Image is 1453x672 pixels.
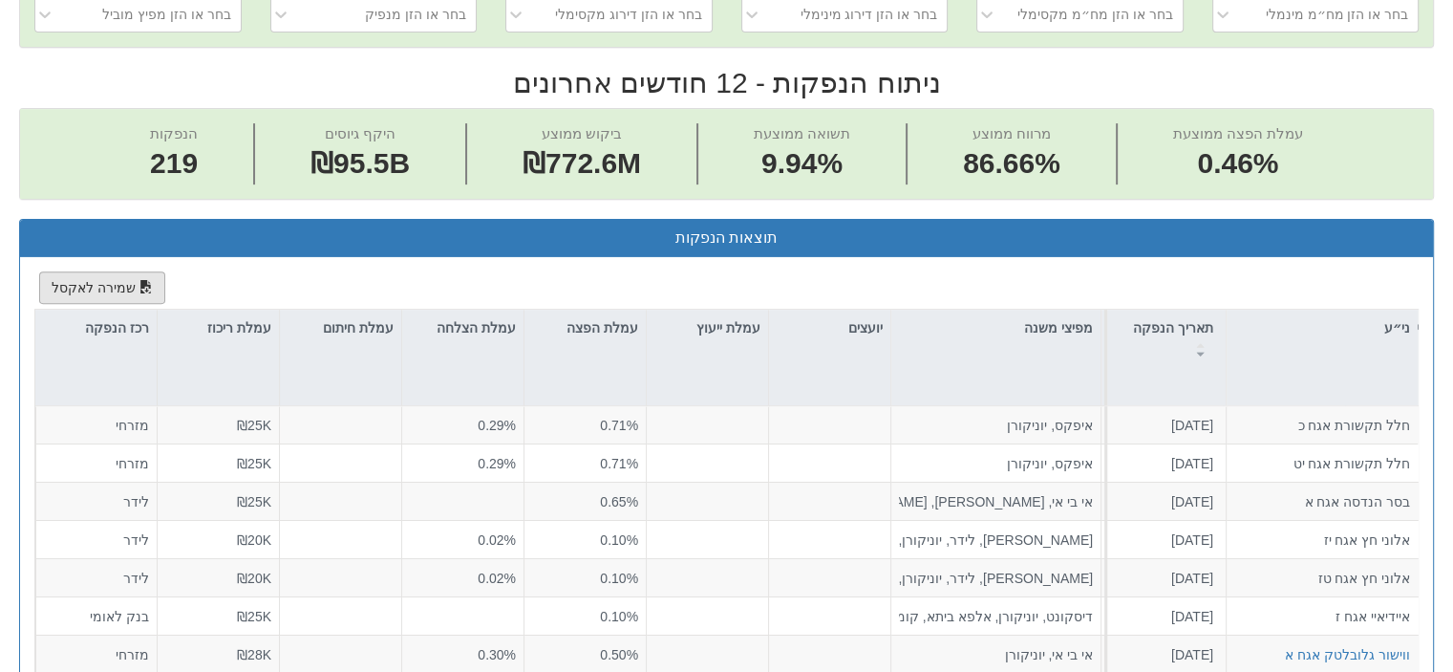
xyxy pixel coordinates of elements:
div: [DATE] [1113,491,1213,510]
div: בחר או הזן דירוג מקסימלי [555,5,702,24]
div: עמלת ריכוז [158,310,279,346]
div: [PERSON_NAME], לידר, יוניקורן, קומפאס רוז, י.א.צ השקעות [899,568,1093,587]
div: אלוני חץ אגח יז [1234,530,1410,549]
div: דיסקונט, יוניקורן, אלפא ביתא, קומפאס רוז [899,606,1093,625]
div: [DATE] [1113,644,1213,663]
span: ₪25K [237,455,271,470]
div: חלל תקשורת אגח יט [1234,453,1410,472]
div: בחר או הזן מנפיק [365,5,466,24]
div: איפקס, יוניקורן [899,453,1093,472]
div: 0.30% [410,644,516,663]
div: אי בי אי, יוניקורן [899,644,1093,663]
span: ₪28K [237,646,271,661]
div: איפקס, יוניקורן [899,416,1093,435]
div: 0.02% [410,568,516,587]
span: ₪25K [237,608,271,623]
button: שמירה לאקסל [39,271,165,304]
div: רכז הנפקה [35,310,157,346]
div: עמלת ייעוץ [647,310,768,346]
div: בחר או הזן מח״מ מקסימלי [1017,5,1173,24]
div: לידר [44,568,149,587]
div: בנק לאומי [44,606,149,625]
div: [DATE] [1113,453,1213,472]
div: אי בי אי, [PERSON_NAME], [PERSON_NAME] קפיטל [899,491,1093,510]
div: 0.02% [410,530,516,549]
span: ₪20K [237,570,271,585]
div: מזרחי [44,644,149,663]
div: אלוני חץ אגח טז [1234,568,1410,587]
div: איידיאיי אגח ז [1234,606,1410,625]
span: ₪95.5B [310,147,410,179]
div: חלל תקשורת אגח כ [1234,416,1410,435]
div: בחר או הזן מח״מ מינמלי [1265,5,1408,24]
span: ₪772.6M [523,147,641,179]
div: בחר או הזן דירוג מינימלי [800,5,937,24]
div: [DATE] [1113,568,1213,587]
span: הנפקות [150,125,198,141]
span: ₪20K [237,531,271,547]
div: 0.10% [532,530,638,549]
div: עמלת חיתום [280,310,401,346]
div: [DATE] [1113,530,1213,549]
span: מרווח ממוצע [972,125,1051,141]
div: 0.65% [532,491,638,510]
button: ווישור גלובלטק אגח א [1285,644,1410,663]
div: ני״ע [1227,310,1418,346]
span: 0.46% [1173,143,1303,184]
div: [DATE] [1113,416,1213,435]
div: בסר הנדסה אגח א [1234,491,1410,510]
div: 0.50% [532,644,638,663]
span: 219 [150,143,198,184]
div: בחר או הזן מפיץ מוביל [102,5,231,24]
span: היקף גיוסים [325,125,395,141]
div: 0.71% [532,416,638,435]
span: 86.66% [963,143,1060,184]
h2: ניתוח הנפקות - 12 חודשים אחרונים [19,67,1434,98]
div: [PERSON_NAME], לידר, יוניקורן, קומפאס רוז, י.א.צ השקעות [899,530,1093,549]
div: מפיצי משנה [891,310,1100,346]
div: לידר [44,491,149,510]
div: יועצים [769,310,890,346]
h3: תוצאות הנפקות [34,229,1419,247]
div: מזרחי [44,416,149,435]
div: 0.29% [410,453,516,472]
div: 0.10% [532,606,638,625]
div: תאריך הנפקה [1107,310,1226,368]
div: [DATE] [1113,606,1213,625]
div: עמלת הצלחה [402,310,524,346]
span: 9.94% [754,143,850,184]
div: 0.71% [532,453,638,472]
div: לידר [44,530,149,549]
span: ביקוש ממוצע [542,125,622,141]
span: עמלת הפצה ממוצעת [1173,125,1303,141]
span: ₪25K [237,493,271,509]
div: מזרחי [44,453,149,472]
div: 0.10% [532,568,638,587]
span: ₪25K [237,418,271,433]
div: עמלת הפצה [524,310,646,346]
span: תשואה ממוצעת [754,125,850,141]
div: 0.29% [410,416,516,435]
